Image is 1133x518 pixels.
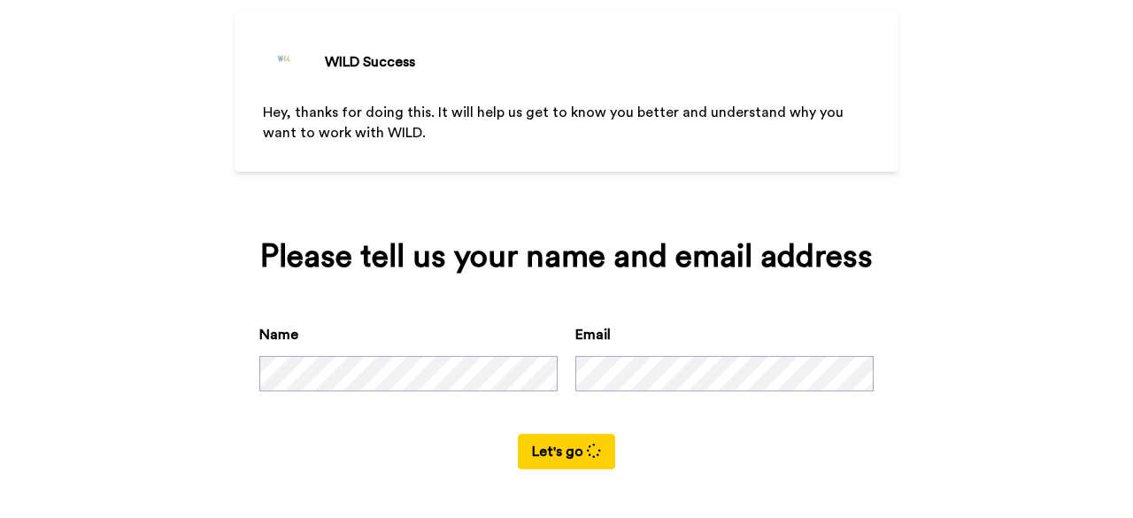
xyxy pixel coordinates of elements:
span: Hey, thanks for doing this. It will help us get to know you better and understand why you want to... [263,105,847,140]
label: Email [575,324,611,345]
label: Name [259,324,298,345]
div: WILD Success [325,51,415,73]
button: Let's go [518,434,615,469]
div: Please tell us your name and email address [259,239,874,274]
